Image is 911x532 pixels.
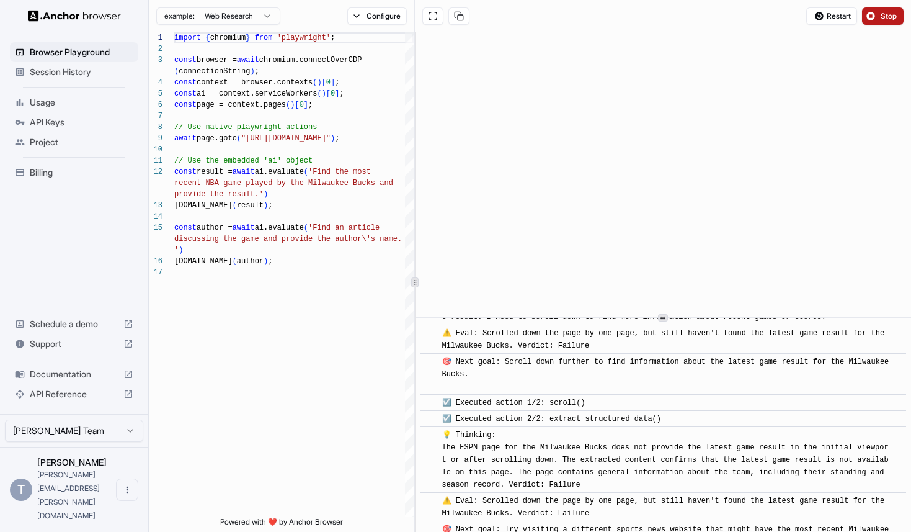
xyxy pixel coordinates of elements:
div: Support [10,334,138,354]
span: await [233,168,255,176]
span: // Use native playwright actions [174,123,317,132]
div: 12 [149,166,162,178]
div: T [10,479,32,501]
span: result [237,201,264,210]
span: // Use the embedded 'ai' object [174,156,313,165]
span: ; [268,201,272,210]
span: import [174,34,201,42]
div: 5 [149,88,162,99]
div: Schedule a demo [10,314,138,334]
span: page = context.pages [197,101,286,109]
div: 14 [149,211,162,222]
span: ] [304,101,308,109]
div: 3 [149,55,162,66]
span: tom@mahler.tech [37,470,100,520]
span: result = [197,168,233,176]
span: ; [331,34,335,42]
div: 9 [149,133,162,144]
button: Open in full screen [422,7,443,25]
span: await [174,134,197,143]
span: author [237,257,264,266]
div: API Keys [10,112,138,132]
span: ) [250,67,254,76]
span: ; [335,134,339,143]
span: ( [233,201,237,210]
span: chromium [210,34,246,42]
span: ; [255,67,259,76]
span: ] [335,89,339,98]
div: 11 [149,155,162,166]
span: [ [326,89,331,98]
span: discussing the game and provide the author\'s name [174,235,398,243]
span: ai.evaluate [255,168,304,176]
span: ) [322,89,326,98]
div: 4 [149,77,162,88]
span: page.goto [197,134,237,143]
span: ) [290,101,295,109]
span: ) [264,190,268,199]
span: await [237,56,259,65]
div: 10 [149,144,162,155]
span: example: [164,11,195,21]
span: 'Find the most [308,168,371,176]
span: ; [335,78,339,87]
div: API Reference [10,384,138,404]
span: ; [339,89,344,98]
span: browser = [197,56,237,65]
div: Browser Playground [10,42,138,62]
span: ) [264,257,268,266]
span: recent NBA game played by the Milwaukee Bucks and [174,179,393,187]
span: from [255,34,273,42]
span: 'Find an article [308,223,380,232]
span: Restart [827,11,851,21]
span: ( [237,134,241,143]
div: Project [10,132,138,152]
div: Usage [10,92,138,112]
span: ( [304,168,308,176]
div: Billing [10,163,138,183]
span: Session History [30,66,133,78]
button: Open menu [116,479,138,501]
button: Copy session ID [448,7,469,25]
span: Schedule a demo [30,318,118,330]
button: Stop [862,7,904,25]
span: Browser Playground [30,46,133,58]
span: const [174,89,197,98]
span: [DOMAIN_NAME] [174,201,233,210]
span: await [233,223,255,232]
span: ) [264,201,268,210]
span: author = [197,223,233,232]
span: connectionString [179,67,250,76]
div: Session History [10,62,138,82]
span: 0 [300,101,304,109]
span: ) [179,246,183,255]
span: ( [304,223,308,232]
span: ( [174,67,179,76]
span: Usage [30,96,133,109]
span: { [205,34,210,42]
span: [ [322,78,326,87]
span: ' [174,246,179,255]
div: 16 [149,256,162,267]
span: [DOMAIN_NAME] [174,257,233,266]
div: 6 [149,99,162,110]
span: const [174,78,197,87]
span: Billing [30,166,133,179]
span: Powered with ❤️ by Anchor Browser [220,517,343,532]
span: ; [308,101,313,109]
span: ) [331,134,335,143]
span: const [174,168,197,176]
span: Stop [881,11,898,21]
span: ( [313,78,317,87]
div: 17 [149,267,162,278]
span: } [246,34,250,42]
div: 8 [149,122,162,133]
div: Documentation [10,364,138,384]
button: Restart [806,7,857,25]
span: ( [286,101,290,109]
span: ( [317,89,321,98]
span: const [174,101,197,109]
span: ; [268,257,272,266]
span: 0 [326,78,331,87]
span: ai.evaluate [255,223,304,232]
